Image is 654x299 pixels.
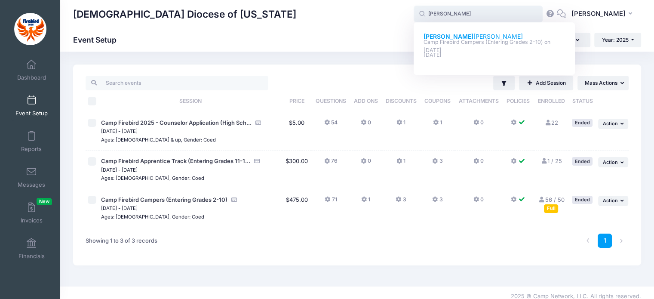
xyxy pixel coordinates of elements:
[15,110,48,117] span: Event Setup
[381,90,421,112] th: Discounts
[396,196,406,208] button: 3
[101,196,227,203] span: Camp Firebird Campers (Entering Grades 2-10)
[361,196,370,208] button: 1
[603,120,618,126] span: Action
[282,151,311,189] td: $300.00
[11,55,52,85] a: Dashboard
[101,119,252,126] span: Camp Firebird 2025 - Counselor Application (High Sch...
[432,196,442,208] button: 3
[230,197,237,203] i: Accepting Credit Card Payments
[598,157,628,167] button: Action
[473,119,484,131] button: 0
[17,74,46,81] span: Dashboard
[11,234,52,264] a: Financials
[282,90,311,112] th: Price
[603,197,618,203] span: Action
[360,157,371,170] button: 0
[282,189,311,228] td: $475.00
[598,196,628,206] button: Action
[21,145,42,153] span: Reports
[598,119,628,129] button: Action
[538,196,564,212] a: 56 / 50 Full
[11,126,52,157] a: Reports
[503,90,534,112] th: Policies
[101,205,138,211] small: [DATE] - [DATE]
[540,157,562,164] a: 1 / 25
[14,13,46,45] img: Episcopal Diocese of Missouri
[594,33,641,47] button: Year: 2025
[21,217,43,224] span: Invoices
[473,157,484,170] button: 0
[350,90,381,112] th: Add Ons
[101,175,204,181] small: Ages: [DEMOGRAPHIC_DATA], Gender: Coed
[424,33,473,40] strong: [PERSON_NAME]
[101,128,138,134] small: [DATE] - [DATE]
[414,6,543,23] input: Search by First Name, Last Name, or Email...
[421,90,454,112] th: Coupons
[255,120,261,126] i: Accepting Credit Card Payments
[598,234,612,248] a: 1
[325,196,337,208] button: 71
[73,4,296,24] h1: [DEMOGRAPHIC_DATA] Diocese of [US_STATE]
[11,91,52,121] a: Event Setup
[519,76,573,90] a: Add Session
[585,80,617,86] span: Mass Actions
[311,90,350,112] th: Questions
[569,90,596,112] th: Status
[282,112,311,151] td: $5.00
[544,119,558,126] a: 22
[354,98,378,104] span: Add Ons
[253,158,260,164] i: Accepting Credit Card Payments
[432,157,442,170] button: 3
[324,157,338,170] button: 76
[11,162,52,192] a: Messages
[11,198,52,228] a: InvoicesNew
[37,198,52,205] span: New
[424,98,451,104] span: Coupons
[101,167,138,173] small: [DATE] - [DATE]
[544,204,558,213] div: Full
[602,37,629,43] span: Year: 2025
[18,253,45,260] span: Financials
[101,157,250,164] span: Camp Firebird Apprentice Track (Entering Grades 11-1...
[385,98,416,104] span: Discounts
[99,90,282,112] th: Session
[507,98,530,104] span: Policies
[101,214,204,220] small: Ages: [DEMOGRAPHIC_DATA], Gender: Coed
[360,119,371,131] button: 0
[396,119,405,131] button: 1
[571,9,626,18] span: [PERSON_NAME]
[534,90,569,112] th: Enrolled
[454,90,503,112] th: Attachments
[73,35,124,44] h1: Event Setup
[566,4,641,24] button: [PERSON_NAME]
[424,32,565,41] p: [PERSON_NAME]
[18,181,45,188] span: Messages
[316,98,346,104] span: Questions
[572,119,593,127] div: Ended
[396,157,405,170] button: 1
[603,159,618,165] span: Action
[572,157,593,165] div: Ended
[577,76,629,90] button: Mass Actions
[86,231,157,251] div: Showing 1 to 3 of 3 records
[473,196,484,208] button: 0
[433,119,442,131] button: 1
[424,51,565,59] p: [DATE]
[459,98,499,104] span: Attachments
[572,196,593,204] div: Ended
[424,38,565,54] p: Camp Firebird Campers (Entering Grades 2-10) on [DATE]
[86,76,268,90] input: Search events
[101,137,216,143] small: Ages: [DEMOGRAPHIC_DATA] & up, Gender: Coed
[324,119,338,131] button: 54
